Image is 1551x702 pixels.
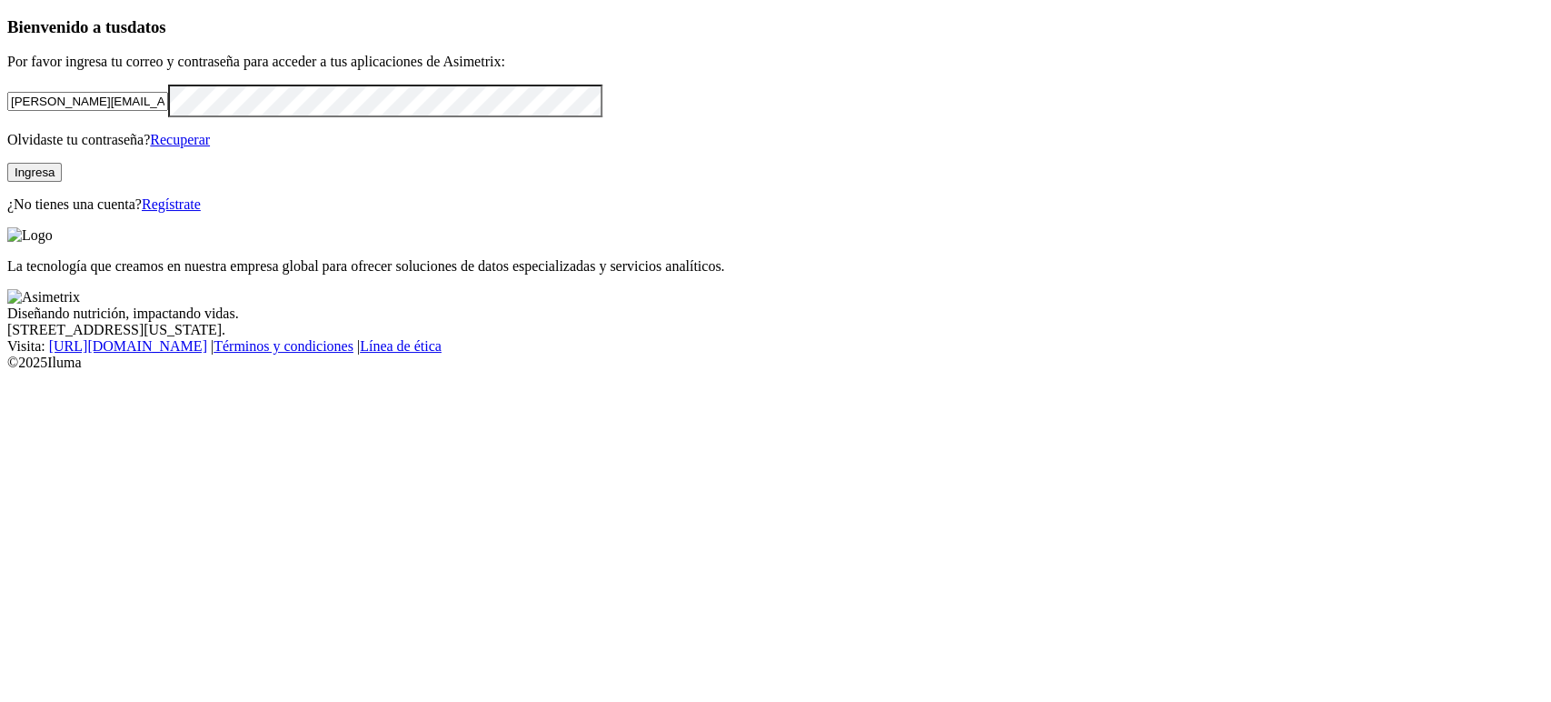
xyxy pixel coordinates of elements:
[360,338,442,354] a: Línea de ética
[150,132,210,147] a: Recuperar
[7,17,1544,37] h3: Bienvenido a tus
[142,196,201,212] a: Regístrate
[7,163,62,182] button: Ingresa
[7,322,1544,338] div: [STREET_ADDRESS][US_STATE].
[49,338,207,354] a: [URL][DOMAIN_NAME]
[214,338,353,354] a: Términos y condiciones
[7,227,53,244] img: Logo
[7,338,1544,355] div: Visita : | |
[7,289,80,306] img: Asimetrix
[7,196,1544,213] p: ¿No tienes una cuenta?
[7,54,1544,70] p: Por favor ingresa tu correo y contraseña para acceder a tus aplicaciones de Asimetrix:
[7,306,1544,322] div: Diseñando nutrición, impactando vidas.
[7,355,1544,371] div: © 2025 Iluma
[7,258,1544,275] p: La tecnología que creamos en nuestra empresa global para ofrecer soluciones de datos especializad...
[7,132,1544,148] p: Olvidaste tu contraseña?
[7,92,168,111] input: Tu correo
[127,17,166,36] span: datos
